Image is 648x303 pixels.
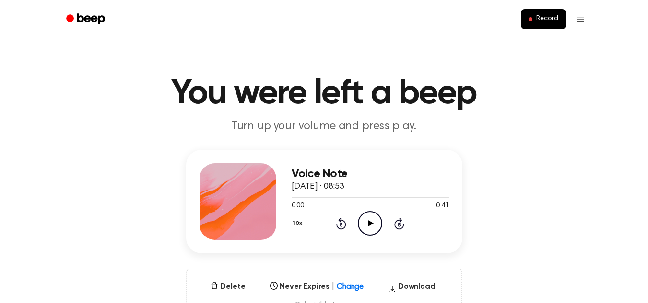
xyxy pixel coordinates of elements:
span: 0:41 [436,201,448,211]
span: [DATE] · 08:53 [292,182,344,191]
button: Menu [572,11,589,28]
button: 1.0x [292,215,306,232]
a: Beep [59,10,114,29]
h1: You were left a beep [79,77,570,111]
button: Record [521,9,566,29]
h3: Voice Note [292,168,449,180]
p: Turn up your volume and press play. [140,119,508,135]
span: 0:00 [292,201,304,211]
button: Delete [207,281,249,292]
button: Download [385,281,439,296]
span: Record [536,15,558,23]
